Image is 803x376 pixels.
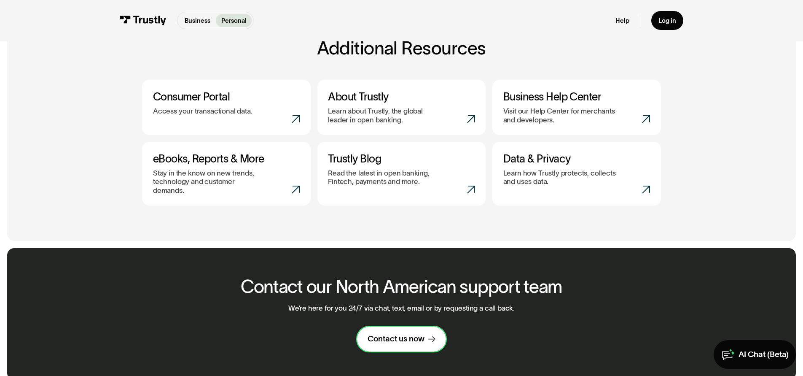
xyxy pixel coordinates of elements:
h3: Business Help Center [503,90,650,103]
a: AI Chat (Beta) [714,340,796,369]
a: About TrustlyLearn about Trustly, the global leader in open banking. [317,80,486,135]
a: Business [179,14,215,27]
a: Trustly BlogRead the latest in open banking, Fintech, payments and more. [317,142,486,206]
p: Personal [221,16,247,25]
p: Read the latest in open banking, Fintech, payments and more. [328,169,442,186]
p: Stay in the know on new trends, technology and customer demands. [153,169,267,195]
div: Contact us now [368,334,424,344]
h3: About Trustly [328,90,475,103]
a: Contact us now [357,327,446,352]
a: Help [615,16,629,24]
h3: Trustly Blog [328,152,475,165]
a: Data & PrivacyLearn how Trustly protects, collects and uses data. [492,142,661,206]
a: Consumer PortalAccess your transactional data. [142,80,310,135]
p: Learn how Trustly protects, collects and uses data. [503,169,617,186]
a: Log in [651,11,683,30]
h2: Contact our North American support team [241,277,562,297]
h3: Data & Privacy [503,152,650,165]
p: Business [185,16,210,25]
img: Trustly Logo [120,16,166,25]
h3: eBooks, Reports & More [153,152,300,165]
h3: Consumer Portal [153,90,300,103]
div: Log in [658,16,676,24]
p: Learn about Trustly, the global leader in open banking. [328,107,442,124]
a: Personal [216,14,252,27]
p: We’re here for you 24/7 via chat, text, email or by requesting a call back. [288,304,515,312]
a: eBooks, Reports & MoreStay in the know on new trends, technology and customer demands. [142,142,310,206]
h2: Additional Resources [142,38,661,58]
p: Access your transactional data. [153,107,252,115]
a: Business Help CenterVisit our Help Center for merchants and developers. [492,80,661,135]
div: AI Chat (Beta) [739,349,789,360]
p: Visit our Help Center for merchants and developers. [503,107,617,124]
